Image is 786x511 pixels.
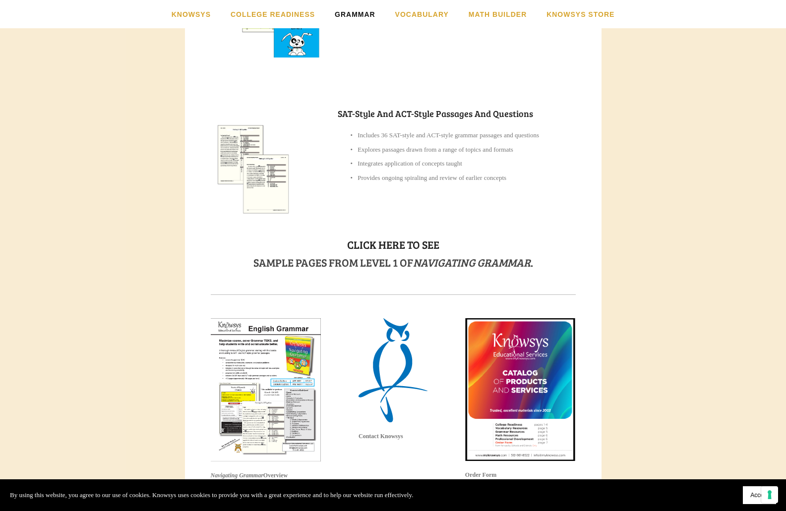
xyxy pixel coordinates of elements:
[359,318,427,422] img: Contact Knowsys
[211,108,321,219] img: Grammar sample section passages-03.png
[359,433,403,440] strong: Contact Knowsys
[211,472,288,479] strong: Overview
[743,486,776,504] button: Accept
[211,472,263,479] em: Navigating Grammar
[338,108,575,119] h2: SAT-Style and ACT-Style Passages and Questions
[211,318,321,461] img: Navigating Grammar Overview
[211,235,576,271] h1: Click here to see .
[10,490,413,501] p: By using this website, you agree to our use of cookies. Knowsys uses cookies to provide you with ...
[465,471,496,478] strong: Order Form
[761,486,778,503] button: Your consent preferences for tracking technologies
[358,130,575,141] p: Includes 36 SAT-style and ACT-style grammar passages and questions
[358,144,575,155] p: Explores passages drawn from a range of topics and formats
[358,172,575,183] p: Provides ongoing spiraling and review of earlier concepts
[413,255,531,270] em: Navigating Grammar
[358,158,575,169] p: Integrates application of concepts taught
[750,492,769,499] span: Accept
[253,255,531,270] a: Sample pages from Level 1 ofNavigating Grammar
